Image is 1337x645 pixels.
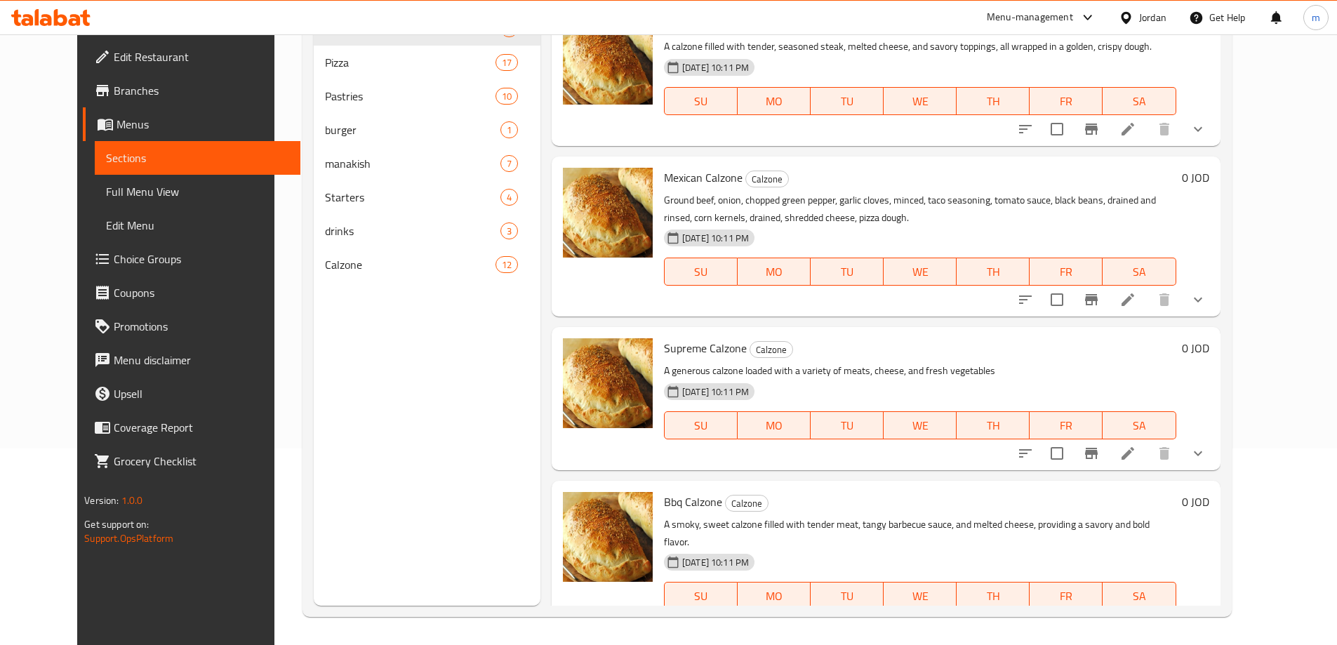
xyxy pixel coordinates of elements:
[1035,586,1097,606] span: FR
[83,242,300,276] a: Choice Groups
[117,116,289,133] span: Menus
[563,492,653,582] img: Bbq Calzone
[95,175,300,208] a: Full Menu View
[1312,10,1320,25] span: m
[750,342,792,358] span: Calzone
[95,141,300,175] a: Sections
[1103,87,1176,115] button: SA
[1119,121,1136,138] a: Edit menu item
[743,415,805,436] span: MO
[325,88,495,105] span: Pastries
[1119,291,1136,308] a: Edit menu item
[664,411,738,439] button: SU
[750,341,793,358] div: Calzone
[1030,411,1103,439] button: FR
[889,91,951,112] span: WE
[106,149,289,166] span: Sections
[1030,258,1103,286] button: FR
[1181,283,1215,317] button: show more
[738,87,811,115] button: MO
[1009,437,1042,470] button: sort-choices
[811,582,884,610] button: TU
[738,411,811,439] button: MO
[1030,582,1103,610] button: FR
[114,352,289,368] span: Menu disclaimer
[1148,112,1181,146] button: delete
[1103,582,1176,610] button: SA
[83,444,300,478] a: Grocery Checklist
[1075,437,1108,470] button: Branch-specific-item
[501,157,517,171] span: 7
[677,556,754,569] span: [DATE] 10:11 PM
[1190,121,1206,138] svg: Show Choices
[563,338,653,428] img: Supreme Calzone
[738,258,811,286] button: MO
[1108,586,1170,606] span: SA
[314,6,540,287] nav: Menu sections
[325,155,500,172] span: manakish
[83,276,300,310] a: Coupons
[1009,283,1042,317] button: sort-choices
[83,343,300,377] a: Menu disclaimer
[500,189,518,206] div: items
[314,180,540,214] div: Starters4
[816,262,878,282] span: TU
[114,48,289,65] span: Edit Restaurant
[1042,114,1072,144] span: Select to update
[325,189,500,206] span: Starters
[677,232,754,245] span: [DATE] 10:11 PM
[1075,283,1108,317] button: Branch-specific-item
[314,147,540,180] div: manakish7
[816,91,878,112] span: TU
[95,208,300,242] a: Edit Menu
[670,262,732,282] span: SU
[1182,338,1209,358] h6: 0 JOD
[314,214,540,248] div: drinks3
[496,56,517,69] span: 17
[1035,415,1097,436] span: FR
[325,256,495,273] span: Calzone
[743,262,805,282] span: MO
[816,586,878,606] span: TU
[495,54,518,71] div: items
[114,385,289,402] span: Upsell
[889,586,951,606] span: WE
[1139,10,1166,25] div: Jordan
[84,515,149,533] span: Get support on:
[1108,415,1170,436] span: SA
[1042,285,1072,314] span: Select to update
[325,54,495,71] span: Pizza
[1103,411,1176,439] button: SA
[563,168,653,258] img: Mexican Calzone
[884,258,957,286] button: WE
[1009,112,1042,146] button: sort-choices
[496,90,517,103] span: 10
[745,171,789,187] div: Calzone
[811,258,884,286] button: TU
[889,415,951,436] span: WE
[496,258,517,272] span: 12
[1148,283,1181,317] button: delete
[325,121,500,138] span: burger
[664,582,738,610] button: SU
[677,61,754,74] span: [DATE] 10:11 PM
[670,586,732,606] span: SU
[1181,437,1215,470] button: show more
[677,385,754,399] span: [DATE] 10:11 PM
[889,262,951,282] span: WE
[501,124,517,137] span: 1
[1030,87,1103,115] button: FR
[1181,112,1215,146] button: show more
[114,251,289,267] span: Choice Groups
[1042,439,1072,468] span: Select to update
[884,87,957,115] button: WE
[738,582,811,610] button: MO
[725,495,769,512] div: Calzone
[1119,445,1136,462] a: Edit menu item
[314,79,540,113] div: Pastries10
[121,491,143,510] span: 1.0.0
